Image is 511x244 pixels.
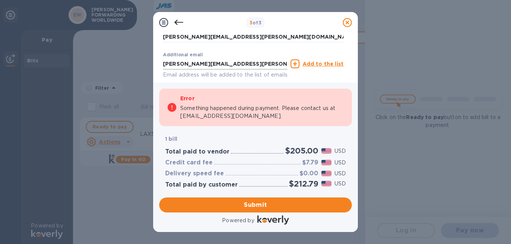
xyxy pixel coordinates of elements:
p: USD [335,159,346,167]
img: USD [321,148,332,154]
b: Error [180,95,195,101]
span: 3 [249,20,252,26]
img: USD [321,160,332,165]
input: Enter your primary name [163,32,344,43]
h2: $205.00 [285,146,318,155]
u: Add to the list [303,61,344,67]
h3: Total paid by customer [165,181,238,188]
h2: $212.79 [289,179,318,188]
img: USD [321,181,332,186]
h3: $0.00 [300,170,318,177]
h3: Total paid to vendor [165,148,230,155]
span: Submit [165,200,346,209]
b: of 3 [249,20,262,26]
img: Logo [257,215,289,224]
label: Additional email [163,53,203,57]
p: USD [335,180,346,188]
h3: $7.79 [302,159,318,166]
p: USD [335,147,346,155]
b: 1 bill [165,136,177,142]
p: Powered by [222,217,254,224]
h3: Delivery speed fee [165,170,224,177]
img: USD [321,171,332,176]
p: Something happened during payment. Please contact us at [EMAIL_ADDRESS][DOMAIN_NAME]. [180,104,344,120]
p: USD [335,170,346,178]
input: Enter additional email [163,58,287,69]
button: Submit [159,197,352,212]
h3: Credit card fee [165,159,213,166]
p: Email address will be added to the list of emails [163,71,287,79]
